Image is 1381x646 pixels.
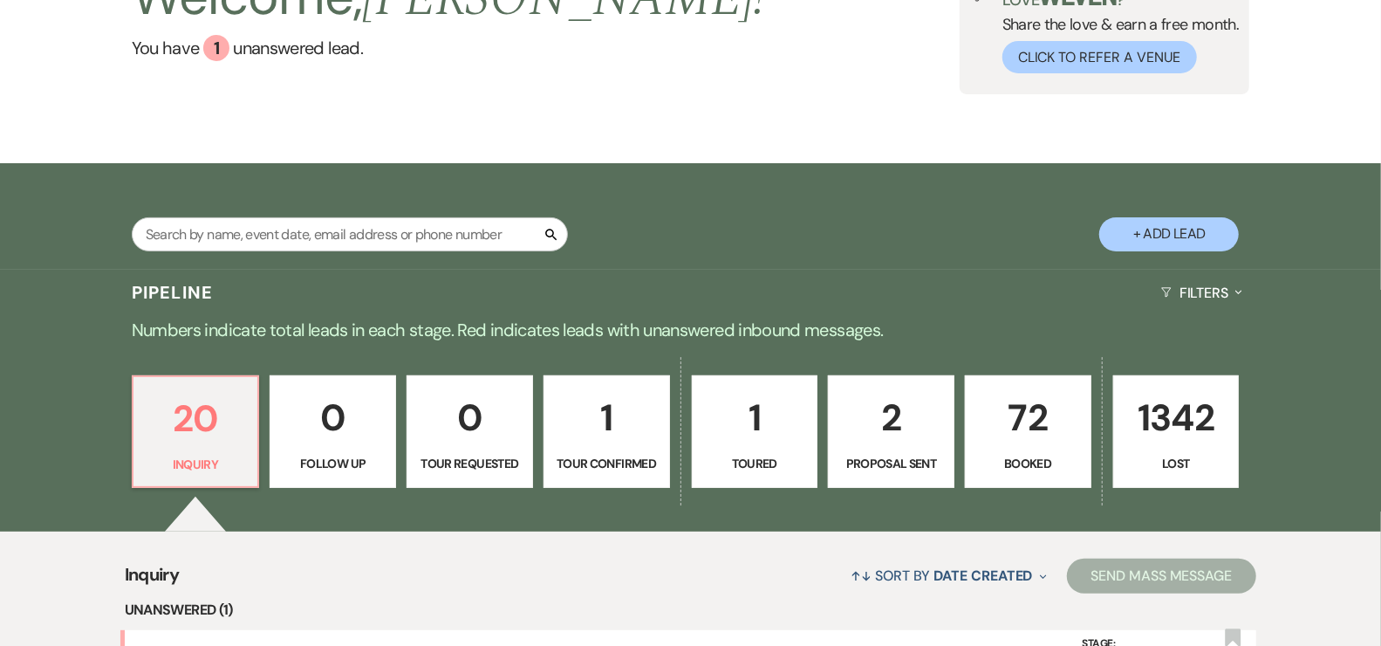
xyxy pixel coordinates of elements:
a: 1Tour Confirmed [544,375,670,489]
p: Toured [703,454,807,473]
a: 72Booked [965,375,1091,489]
li: Unanswered (1) [125,599,1257,622]
p: 0 [418,388,522,447]
a: 1Toured [692,375,818,489]
a: 20Inquiry [132,375,260,489]
span: Inquiry [125,561,180,599]
p: 72 [976,388,1080,447]
p: 2 [839,388,943,447]
p: Lost [1125,454,1228,473]
p: Proposal Sent [839,454,943,473]
a: You have 1 unanswered lead. [132,35,766,61]
p: Tour Requested [418,454,522,473]
p: 20 [144,389,248,448]
a: 0Follow Up [270,375,396,489]
p: Follow Up [281,454,385,473]
p: 1 [703,388,807,447]
a: 1342Lost [1113,375,1240,489]
h3: Pipeline [132,280,214,305]
button: Filters [1154,270,1249,316]
span: Date Created [934,567,1033,585]
p: 1 [555,388,659,447]
button: Sort By Date Created [844,553,1053,599]
a: 2Proposal Sent [828,375,954,489]
p: Numbers indicate total leads in each stage. Red indicates leads with unanswered inbound messages. [63,316,1319,344]
div: 1 [203,35,229,61]
button: Click to Refer a Venue [1002,41,1197,73]
p: Tour Confirmed [555,454,659,473]
p: Inquiry [144,455,248,474]
p: Booked [976,454,1080,473]
p: 0 [281,388,385,447]
button: + Add Lead [1099,217,1239,251]
a: 0Tour Requested [407,375,533,489]
p: 1342 [1125,388,1228,447]
input: Search by name, event date, email address or phone number [132,217,568,251]
span: ↑↓ [851,567,872,585]
button: Send Mass Message [1067,559,1257,594]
